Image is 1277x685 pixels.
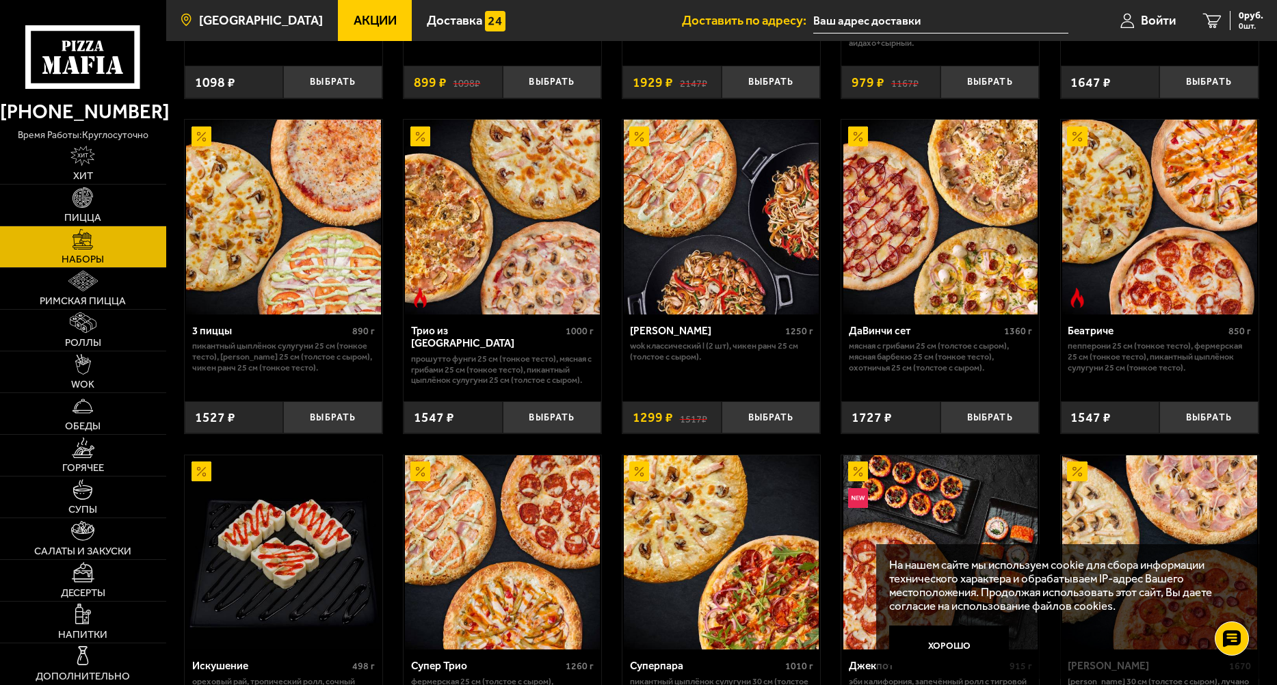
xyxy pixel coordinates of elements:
span: 899 ₽ [414,76,447,89]
button: Выбрать [503,66,602,98]
span: Обеды [65,421,101,431]
img: Акционный [848,461,868,481]
p: Wok классический L (2 шт), Чикен Ранч 25 см (толстое с сыром). [630,340,813,362]
span: 1260 г [566,660,594,672]
span: Дополнительно [36,671,130,682]
div: Беатриче [1068,325,1225,338]
span: 890 г [352,325,375,337]
img: Беатриче [1062,120,1257,314]
img: Акционный [410,126,430,146]
img: Акционный [848,126,868,146]
span: [GEOGRAPHIC_DATA] [199,14,323,27]
button: Выбрать [940,401,1040,434]
span: Хит [73,171,93,181]
img: Вилла Капри [624,120,819,314]
img: Акционный [192,461,211,481]
button: Выбрать [503,401,602,434]
span: Десерты [61,588,105,598]
button: Выбрать [722,66,821,98]
s: 1517 ₽ [680,411,707,424]
s: 2147 ₽ [680,76,707,89]
a: Акционный3 пиццы [185,120,382,314]
a: АкционныйОстрое блюдоТрио из Рио [404,120,601,314]
span: 0 руб. [1239,11,1263,21]
span: 1250 г [785,325,813,337]
span: Акции [354,14,397,27]
div: Джекпот [849,660,1006,673]
button: Хорошо [889,626,1009,665]
a: АкционныйИскушение [185,455,382,650]
input: Ваш адрес доставки [813,8,1068,33]
div: Искушение [192,660,350,673]
a: АкционныйОстрое блюдоБеатриче [1061,120,1259,314]
s: 1167 ₽ [891,76,919,89]
div: Суперпара [630,660,782,673]
img: Острое блюдо [410,288,430,308]
div: Трио из [GEOGRAPHIC_DATA] [411,325,563,350]
img: Акционный [629,461,649,481]
span: 1929 ₽ [633,76,673,89]
a: АкционныйНовинкаДжекпот [841,455,1039,650]
button: Выбрать [1159,401,1259,434]
a: АкционныйДаВинчи сет [841,120,1039,314]
img: Острое блюдо [1067,288,1087,308]
span: 498 г [352,660,375,672]
img: 3 пиццы [186,120,381,314]
span: 0 шт. [1239,22,1263,30]
span: Наборы [62,254,104,265]
span: Салаты и закуски [34,546,131,556]
button: Выбрать [722,401,821,434]
a: АкционныйСупер Трио [404,455,601,650]
span: Супы [68,505,97,515]
div: [PERSON_NAME] [630,325,782,338]
div: ДаВинчи сет [849,325,1001,338]
span: 1010 г [785,660,813,672]
span: 979 ₽ [852,76,884,89]
p: Мясная с грибами 25 см (толстое с сыром), Мясная Барбекю 25 см (тонкое тесто), Охотничья 25 см (т... [849,340,1032,373]
img: Джекпот [843,455,1038,650]
span: Роллы [65,338,101,348]
span: Пицца [64,213,101,223]
p: Прошутто Фунги 25 см (тонкое тесто), Мясная с грибами 25 см (тонкое тесто), Пикантный цыплёнок су... [411,353,594,386]
button: Выбрать [1159,66,1259,98]
a: АкционныйСуперпара [622,455,820,650]
button: Выбрать [283,66,382,98]
img: Акционный [410,461,430,481]
img: Трио из Рио [405,120,600,314]
span: 1727 ₽ [852,411,892,424]
img: Супер Трио [405,455,600,650]
span: 1098 ₽ [195,76,235,89]
span: Войти [1141,14,1176,27]
img: Новинка [848,488,868,508]
img: Акционный [1067,461,1087,481]
button: Выбрать [283,401,382,434]
span: Доставить по адресу: [682,14,813,27]
span: 1647 ₽ [1070,76,1111,89]
div: 3 пиццы [192,325,350,338]
span: 1360 г [1004,325,1032,337]
img: ДаВинчи сет [843,120,1038,314]
span: 850 г [1228,325,1251,337]
span: 1527 ₽ [195,411,235,424]
img: Акционный [1067,126,1087,146]
span: 1547 ₽ [414,411,454,424]
img: Суперпара [624,455,819,650]
p: Пикантный цыплёнок сулугуни 25 см (тонкое тесто), [PERSON_NAME] 25 см (толстое с сыром), Чикен Ра... [192,340,376,373]
span: Напитки [58,630,107,640]
span: WOK [71,379,94,390]
img: 15daf4d41897b9f0e9f617042186c801.svg [485,11,505,31]
p: Пепперони 25 см (тонкое тесто), Фермерская 25 см (тонкое тесто), Пикантный цыплёнок сулугуни 25 с... [1068,340,1251,373]
a: АкционныйХет Трик [1061,455,1259,650]
img: Акционный [629,126,649,146]
button: Выбрать [940,66,1040,98]
div: Супер Трио [411,660,563,673]
a: АкционныйВилла Капри [622,120,820,314]
span: Доставка [427,14,482,27]
img: Акционный [192,126,211,146]
s: 1098 ₽ [453,76,480,89]
span: 1299 ₽ [633,411,673,424]
img: Искушение [186,455,381,650]
span: Римская пицца [40,296,126,306]
img: Хет Трик [1062,455,1257,650]
span: Горячее [62,463,104,473]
